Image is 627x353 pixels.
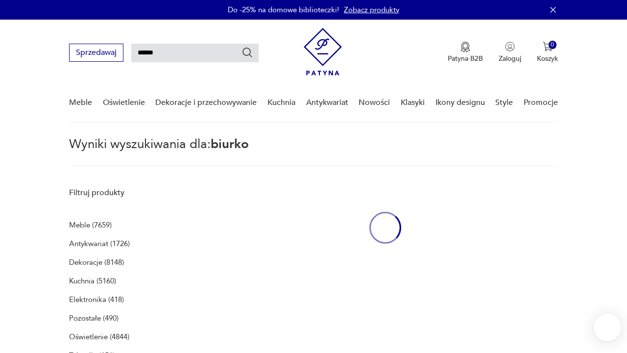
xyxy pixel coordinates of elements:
[369,182,401,273] div: oval-loading
[543,42,553,51] img: Ikona koszyka
[211,135,249,153] span: biurko
[359,84,390,122] a: Nowości
[69,274,116,288] a: Kuchnia (5160)
[69,311,119,325] a: Pozostałe (490)
[69,44,123,62] button: Sprzedawaj
[69,293,124,306] a: Elektronika (418)
[155,84,257,122] a: Dekoracje i przechowywanie
[505,42,515,51] img: Ikonka użytkownika
[448,42,483,63] a: Ikona medaluPatyna B2B
[537,54,558,63] p: Koszyk
[549,41,557,49] div: 0
[524,84,558,122] a: Promocje
[69,187,189,198] p: Filtruj produkty
[69,237,130,251] a: Antykwariat (1726)
[435,84,485,122] a: Ikony designu
[460,42,470,52] img: Ikona medalu
[241,47,253,58] button: Szukaj
[228,5,339,15] p: Do -25% na domowe biblioteczki!
[304,28,342,76] img: Patyna - sklep z meblami i dekoracjami vintage
[594,314,621,341] iframe: Smartsupp widget button
[69,84,92,122] a: Meble
[69,330,129,344] a: Oświetlenie (4844)
[401,84,425,122] a: Klasyki
[69,255,124,269] a: Dekoracje (8148)
[448,42,483,63] button: Patyna B2B
[306,84,348,122] a: Antykwariat
[499,54,521,63] p: Zaloguj
[448,54,483,63] p: Patyna B2B
[69,218,112,232] a: Meble (7659)
[537,42,558,63] button: 0Koszyk
[103,84,145,122] a: Oświetlenie
[69,138,558,167] p: Wyniki wyszukiwania dla:
[344,5,399,15] a: Zobacz produkty
[69,50,123,57] a: Sprzedawaj
[499,42,521,63] button: Zaloguj
[267,84,295,122] a: Kuchnia
[495,84,513,122] a: Style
